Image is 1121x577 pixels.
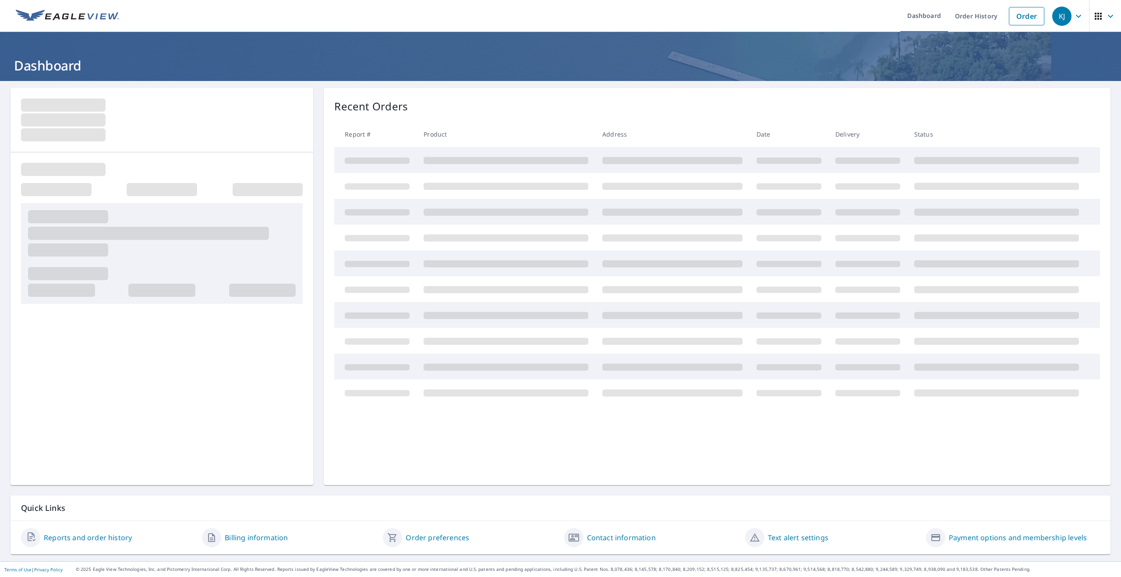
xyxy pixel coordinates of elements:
[34,566,63,573] a: Privacy Policy
[16,10,119,23] img: EV Logo
[417,121,595,147] th: Product
[225,532,288,543] a: Billing information
[907,121,1086,147] th: Status
[334,121,417,147] th: Report #
[406,532,469,543] a: Order preferences
[587,532,656,543] a: Contact information
[595,121,750,147] th: Address
[949,532,1087,543] a: Payment options and membership levels
[4,566,32,573] a: Terms of Use
[1052,7,1071,26] div: KJ
[1009,7,1044,25] a: Order
[44,532,132,543] a: Reports and order history
[768,532,828,543] a: Text alert settings
[828,121,907,147] th: Delivery
[21,503,1100,514] p: Quick Links
[4,567,63,572] p: |
[750,121,828,147] th: Date
[334,99,408,114] p: Recent Orders
[11,56,1110,74] h1: Dashboard
[76,566,1117,573] p: © 2025 Eagle View Technologies, Inc. and Pictometry International Corp. All Rights Reserved. Repo...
